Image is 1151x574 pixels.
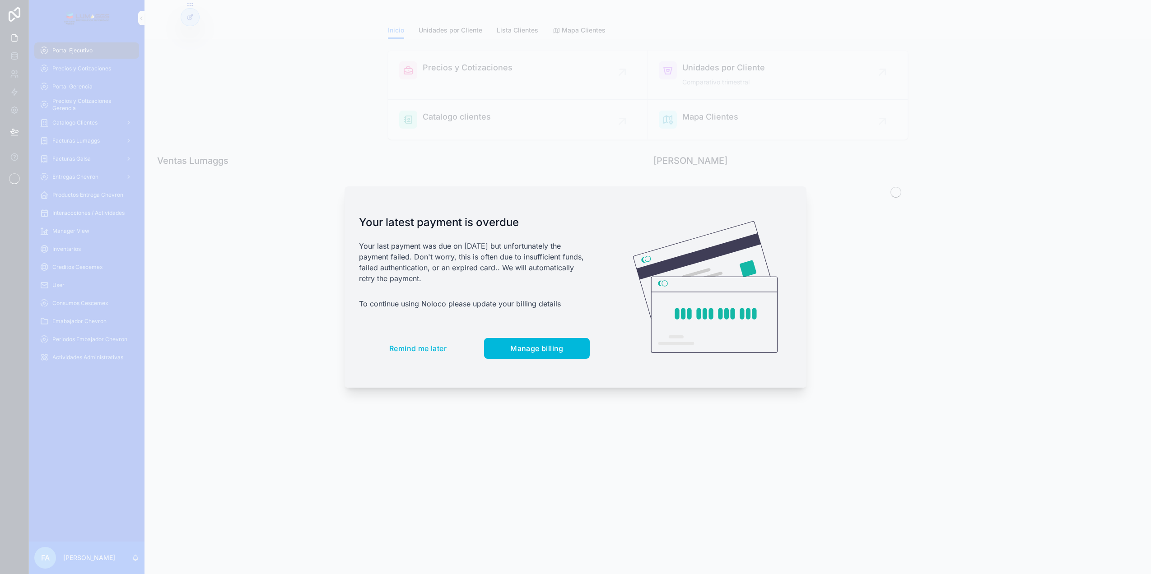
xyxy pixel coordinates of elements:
h1: Your latest payment is overdue [359,215,590,230]
p: Your last payment was due on [DATE] but unfortunately the payment failed. Don't worry, this is of... [359,241,590,284]
span: Manage billing [510,344,564,353]
button: Manage billing [484,338,590,359]
img: Credit card illustration [633,221,778,353]
p: To continue using Noloco please update your billing details [359,298,590,309]
button: Remind me later [359,338,477,359]
span: Remind me later [389,344,447,353]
